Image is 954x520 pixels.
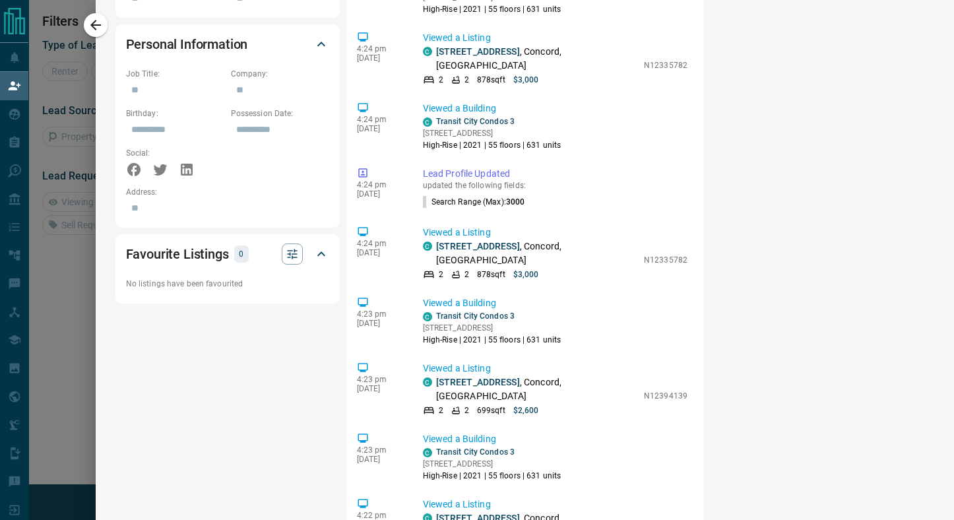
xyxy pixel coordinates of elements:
[506,197,525,207] span: 3000
[357,115,403,124] p: 4:24 pm
[423,47,432,56] div: condos.ca
[423,362,687,375] p: Viewed a Listing
[436,311,515,321] a: Transit City Condos 3
[439,269,443,280] p: 2
[464,74,469,86] p: 2
[357,455,403,464] p: [DATE]
[357,319,403,328] p: [DATE]
[464,269,469,280] p: 2
[436,375,637,403] p: , Concord, [GEOGRAPHIC_DATA]
[423,181,687,190] p: updated the following fields:
[357,375,403,384] p: 4:23 pm
[423,139,561,151] p: High-Rise | 2021 | 55 floors | 631 units
[126,186,329,198] p: Address:
[436,45,637,73] p: , Concord, [GEOGRAPHIC_DATA]
[423,127,561,139] p: [STREET_ADDRESS]
[231,108,329,119] p: Possession Date:
[423,167,687,181] p: Lead Profile Updated
[357,511,403,520] p: 4:22 pm
[423,226,687,240] p: Viewed a Listing
[644,59,687,71] p: N12335782
[126,28,329,60] div: Personal Information
[423,196,525,208] p: Search Range (Max) :
[439,405,443,416] p: 2
[423,31,687,45] p: Viewed a Listing
[357,248,403,257] p: [DATE]
[436,46,520,57] a: [STREET_ADDRESS]
[357,44,403,53] p: 4:24 pm
[357,180,403,189] p: 4:24 pm
[423,322,561,334] p: [STREET_ADDRESS]
[436,447,515,457] a: Transit City Condos 3
[357,445,403,455] p: 4:23 pm
[423,117,432,127] div: condos.ca
[238,247,245,261] p: 0
[477,74,505,86] p: 878 sqft
[357,384,403,393] p: [DATE]
[357,124,403,133] p: [DATE]
[126,244,229,265] h2: Favourite Listings
[126,68,224,80] p: Job Title:
[423,377,432,387] div: condos.ca
[436,241,520,251] a: [STREET_ADDRESS]
[477,269,505,280] p: 878 sqft
[357,309,403,319] p: 4:23 pm
[439,74,443,86] p: 2
[423,470,561,482] p: High-Rise | 2021 | 55 floors | 631 units
[513,405,539,416] p: $2,600
[231,68,329,80] p: Company:
[513,269,539,280] p: $3,000
[126,238,329,270] div: Favourite Listings0
[423,498,687,511] p: Viewed a Listing
[126,108,224,119] p: Birthday:
[423,334,561,346] p: High-Rise | 2021 | 55 floors | 631 units
[423,102,687,115] p: Viewed a Building
[423,296,687,310] p: Viewed a Building
[644,390,687,402] p: N12394139
[126,278,329,290] p: No listings have been favourited
[126,147,224,159] p: Social:
[423,448,432,457] div: condos.ca
[436,240,637,267] p: , Concord, [GEOGRAPHIC_DATA]
[477,405,505,416] p: 699 sqft
[423,242,432,251] div: condos.ca
[423,458,561,470] p: [STREET_ADDRESS]
[357,53,403,63] p: [DATE]
[423,432,687,446] p: Viewed a Building
[357,189,403,199] p: [DATE]
[644,254,687,266] p: N12335782
[357,239,403,248] p: 4:24 pm
[126,34,248,55] h2: Personal Information
[464,405,469,416] p: 2
[436,117,515,126] a: Transit City Condos 3
[513,74,539,86] p: $3,000
[436,377,520,387] a: [STREET_ADDRESS]
[423,312,432,321] div: condos.ca
[423,3,561,15] p: High-Rise | 2021 | 55 floors | 631 units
